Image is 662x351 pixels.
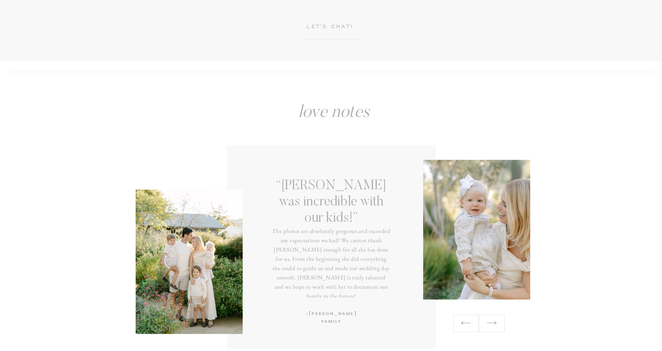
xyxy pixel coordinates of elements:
p: The photos are absolutely gorgeous and exceeded any expectations we had! We cannot thank [PERSON_... [272,226,391,298]
h1: “[PERSON_NAME] was incredible with our kids!” [272,178,390,219]
i: love notes [298,104,369,122]
h3: -[PERSON_NAME] FAMILY [295,310,368,318]
a: LET'S CHAT! [291,22,370,33]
